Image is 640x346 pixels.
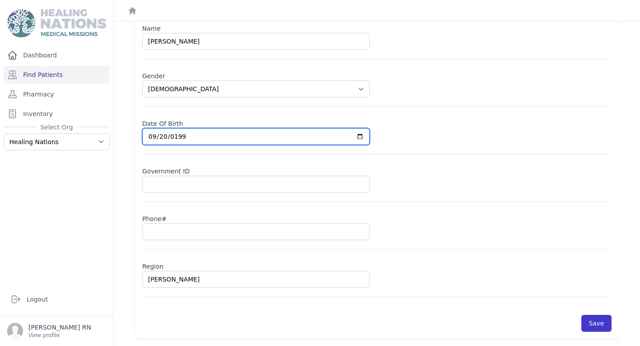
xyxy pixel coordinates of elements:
[142,116,612,128] label: Date Of Birth
[142,20,612,33] label: Name
[37,123,76,132] span: Select Org
[7,290,106,308] a: Logout
[28,332,91,339] p: View profile
[7,9,106,37] img: Medical Missions EMR
[4,66,110,84] a: Find Patients
[142,211,612,223] label: Phone#
[142,258,612,271] label: Region
[4,85,110,103] a: Pharmacy
[142,163,612,176] label: Government ID
[581,315,612,332] button: Save
[28,323,91,332] p: [PERSON_NAME] RN
[7,323,106,339] a: [PERSON_NAME] RN View profile
[4,105,110,123] a: Inventory
[4,46,110,64] a: Dashboard
[142,68,612,80] label: Gender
